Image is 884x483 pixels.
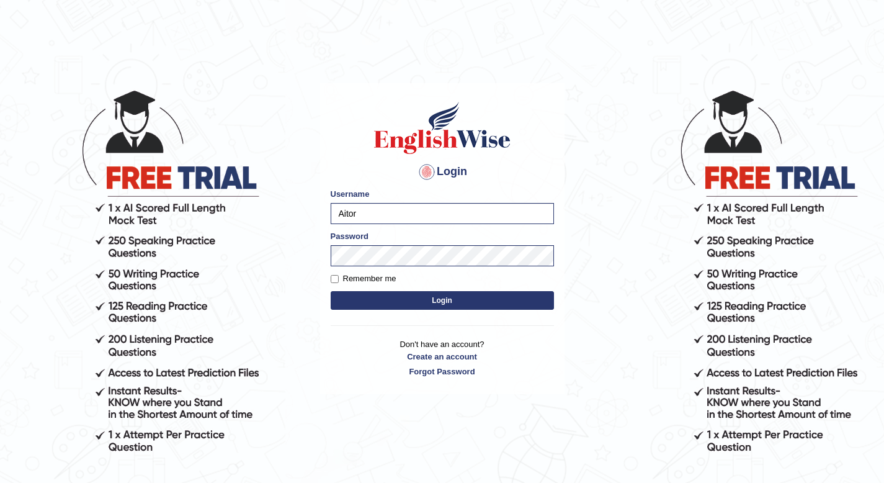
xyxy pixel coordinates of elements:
label: Remember me [331,273,396,285]
h4: Login [331,162,554,182]
a: Forgot Password [331,366,554,377]
label: Username [331,188,370,200]
input: Remember me [331,275,339,283]
img: Logo of English Wise sign in for intelligent practice with AI [372,100,513,156]
a: Create an account [331,351,554,363]
p: Don't have an account? [331,338,554,377]
label: Password [331,230,368,242]
button: Login [331,291,554,310]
